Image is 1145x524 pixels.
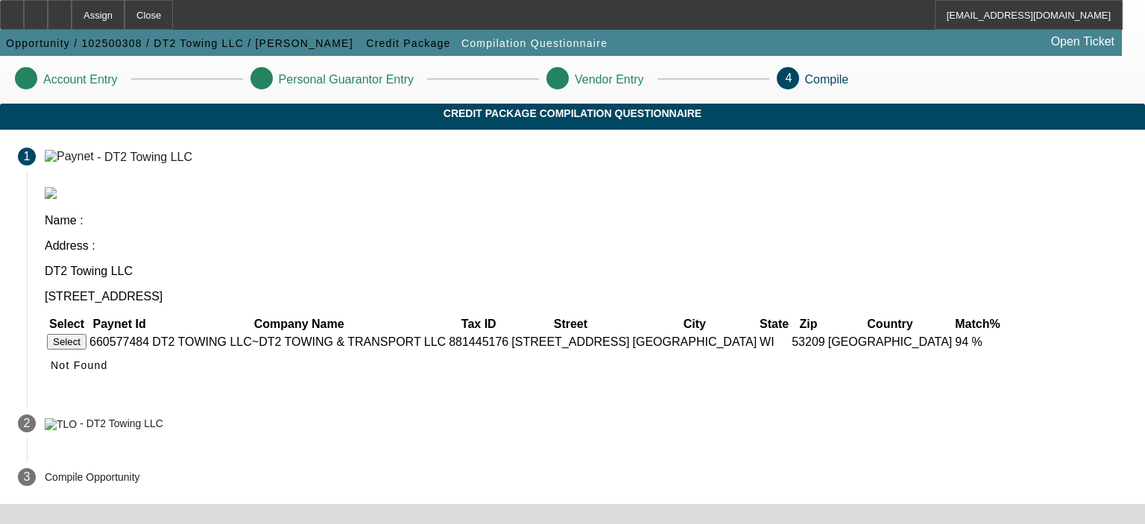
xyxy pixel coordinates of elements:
span: 2 [24,417,31,430]
span: Not Found [51,359,108,371]
div: - DT2 Towing LLC [80,418,163,430]
span: 3 [24,470,31,484]
span: Credit Package [366,37,450,49]
a: Open Ticket [1045,29,1120,54]
th: State [759,317,789,332]
th: Zip [791,317,826,332]
span: Opportunity / 102500308 / DT2 Towing LLC / [PERSON_NAME] [6,37,353,49]
span: Credit Package Compilation Questionnaire [11,107,1134,119]
td: [GEOGRAPHIC_DATA] [632,333,758,350]
th: Tax ID [448,317,509,332]
th: Paynet Id [89,317,150,332]
p: Name : [45,214,1127,227]
img: Paynet [45,150,94,163]
span: 1 [24,150,31,163]
th: Country [827,317,953,332]
span: Compilation Questionnaire [461,37,608,49]
th: Company Name [151,317,447,332]
button: Select [47,334,86,350]
td: 881445176 [448,333,509,350]
img: TLO [45,418,77,430]
td: [GEOGRAPHIC_DATA] [827,333,953,350]
p: Compile Opportunity [45,471,140,483]
th: Select [46,317,87,332]
p: Account Entry [43,73,118,86]
td: 94 % [954,333,1000,350]
td: DT2 TOWING LLC~DT2 TOWING & TRANSPORT LLC [151,333,447,350]
th: Match% [954,317,1000,332]
button: Compilation Questionnaire [458,30,611,57]
td: [STREET_ADDRESS] [511,333,630,350]
button: Credit Package [362,30,454,57]
p: Compile [805,73,849,86]
div: - DT2 Towing LLC [97,150,192,162]
p: [STREET_ADDRESS] [45,290,1127,303]
span: 4 [786,72,792,84]
td: WI [759,333,789,350]
p: Personal Guarantor Entry [279,73,414,86]
td: 53209 [791,333,826,350]
th: Street [511,317,630,332]
img: paynet_logo.jpg [45,187,57,199]
p: DT2 Towing LLC [45,265,1127,278]
th: City [632,317,758,332]
p: Vendor Entry [575,73,644,86]
td: 660577484 [89,333,150,350]
button: Not Found [45,352,114,379]
p: Address : [45,239,1127,253]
